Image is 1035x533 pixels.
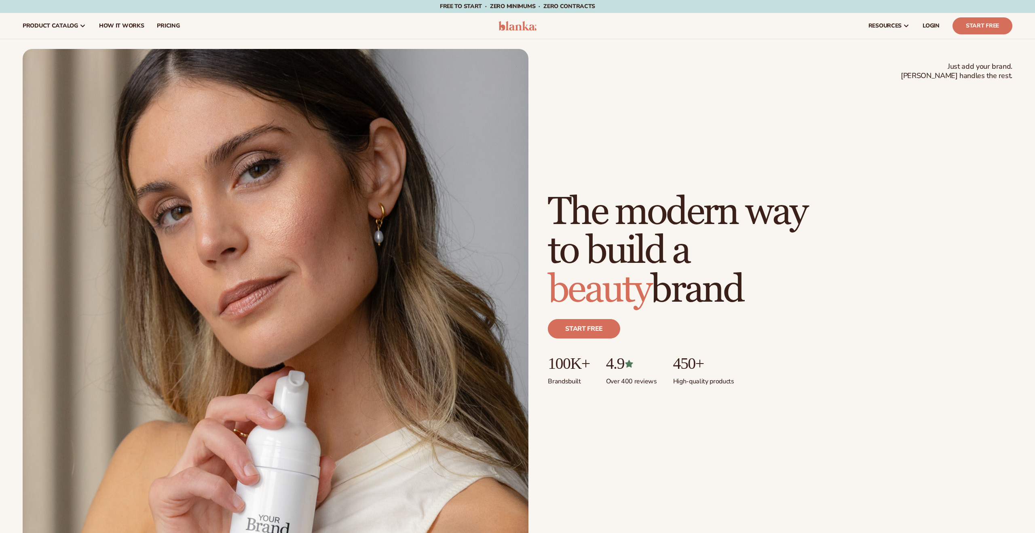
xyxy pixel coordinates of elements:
[953,17,1012,34] a: Start Free
[868,23,902,29] span: resources
[440,2,595,10] span: Free to start · ZERO minimums · ZERO contracts
[548,193,807,309] h1: The modern way to build a brand
[548,372,589,386] p: Brands built
[606,355,657,372] p: 4.9
[862,13,916,39] a: resources
[673,372,734,386] p: High-quality products
[673,355,734,372] p: 450+
[93,13,151,39] a: How It Works
[99,23,144,29] span: How It Works
[498,21,537,31] img: logo
[23,23,78,29] span: product catalog
[16,13,93,39] a: product catalog
[606,372,657,386] p: Over 400 reviews
[548,266,651,313] span: beauty
[548,355,589,372] p: 100K+
[901,62,1012,81] span: Just add your brand. [PERSON_NAME] handles the rest.
[548,319,620,338] a: Start free
[923,23,940,29] span: LOGIN
[150,13,186,39] a: pricing
[916,13,946,39] a: LOGIN
[157,23,180,29] span: pricing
